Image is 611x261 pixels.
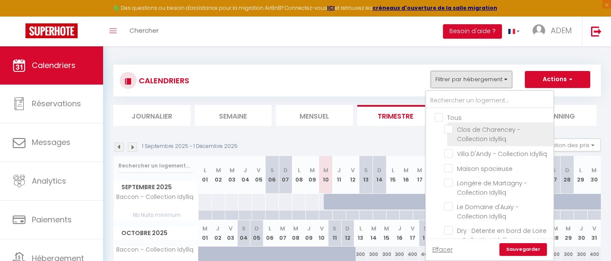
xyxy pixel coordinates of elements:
[377,166,381,174] abbr: D
[411,224,415,233] abbr: V
[319,156,333,194] th: 10
[32,98,81,109] span: Réservations
[333,224,336,233] abbr: S
[276,220,289,246] th: 07
[202,224,207,233] abbr: M
[393,220,406,246] th: 16
[195,105,272,126] li: Semaine
[244,166,247,174] abbr: J
[533,24,545,37] img: ...
[587,156,601,194] th: 30
[115,247,193,253] span: Baccon - Collection Idylliq
[575,220,588,246] th: 30
[538,139,601,151] button: Gestion des prix
[561,156,574,194] th: 28
[32,137,70,148] span: Messages
[425,90,554,261] div: Filtrer par hébergement
[457,125,520,143] span: Clos de Charencey - Collection Idylliq
[384,224,389,233] abbr: M
[307,224,311,233] abbr: J
[364,166,368,174] abbr: S
[413,156,426,194] th: 17
[211,220,224,246] th: 02
[400,156,413,194] th: 16
[419,220,432,246] th: 18
[333,156,346,194] th: 11
[298,166,300,174] abbr: L
[302,220,315,246] th: 09
[341,220,354,246] th: 12
[250,220,263,246] th: 05
[457,227,547,244] span: Dry · Détente en bord de Loire - Collection Idylliq
[25,23,78,38] img: Super Booking
[204,166,206,174] abbr: L
[224,220,238,246] th: 03
[359,156,373,194] th: 13
[525,71,590,88] button: Actions
[592,224,596,233] abbr: V
[345,224,350,233] abbr: D
[280,224,285,233] abbr: M
[417,166,422,174] abbr: M
[283,166,288,174] abbr: D
[137,71,189,90] h3: CALENDRIERS
[266,156,279,194] th: 06
[279,156,292,194] th: 07
[114,227,198,239] span: Octobre 2025
[457,203,519,221] span: Le Domaine d'Auxy - Collection Idylliq
[229,224,233,233] abbr: V
[212,156,225,194] th: 02
[255,224,259,233] abbr: D
[373,156,386,194] th: 14
[373,4,497,11] a: créneaux d'ouverture de la salle migration
[404,166,409,174] abbr: M
[252,156,266,194] th: 05
[115,194,193,200] span: Baccon - Collection Idylliq
[32,60,76,71] span: Calendriers
[591,26,602,37] img: logout
[588,220,601,246] th: 31
[142,142,238,150] p: 1 Septembre 2025 - 1 Décembre 2025
[499,243,547,256] a: Sauvegarder
[406,220,419,246] th: 17
[431,71,512,88] button: Filtrer par hébergement
[392,166,394,174] abbr: L
[457,179,527,197] span: Longère de Martagny - Collection Idylliq
[129,26,159,35] span: Chercher
[380,220,393,246] th: 15
[359,224,362,233] abbr: L
[270,166,274,174] abbr: S
[310,166,315,174] abbr: M
[551,25,572,36] span: ADEM
[337,166,341,174] abbr: J
[276,105,353,126] li: Mensuel
[346,156,359,194] th: 12
[443,24,502,39] button: Besoin d'aide ?
[398,224,401,233] abbr: J
[123,17,165,46] a: Chercher
[237,220,250,246] th: 04
[566,224,571,233] abbr: M
[386,156,400,194] th: 15
[354,220,367,246] th: 13
[357,105,434,126] li: Trimestre
[7,3,32,29] button: Ouvrir le widget de chat LiveChat
[562,220,575,246] th: 29
[327,4,335,11] a: ICI
[371,224,376,233] abbr: M
[269,224,271,233] abbr: L
[216,166,221,174] abbr: M
[263,220,276,246] th: 06
[574,156,588,194] th: 29
[520,105,597,126] li: Planning
[292,156,306,194] th: 08
[114,181,198,193] span: Septembre 2025
[242,224,246,233] abbr: S
[553,224,558,233] abbr: M
[367,220,380,246] th: 14
[199,220,212,246] th: 01
[315,220,328,246] th: 10
[113,105,191,126] li: Journalier
[118,158,193,173] input: Rechercher un logement...
[32,176,66,186] span: Analytics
